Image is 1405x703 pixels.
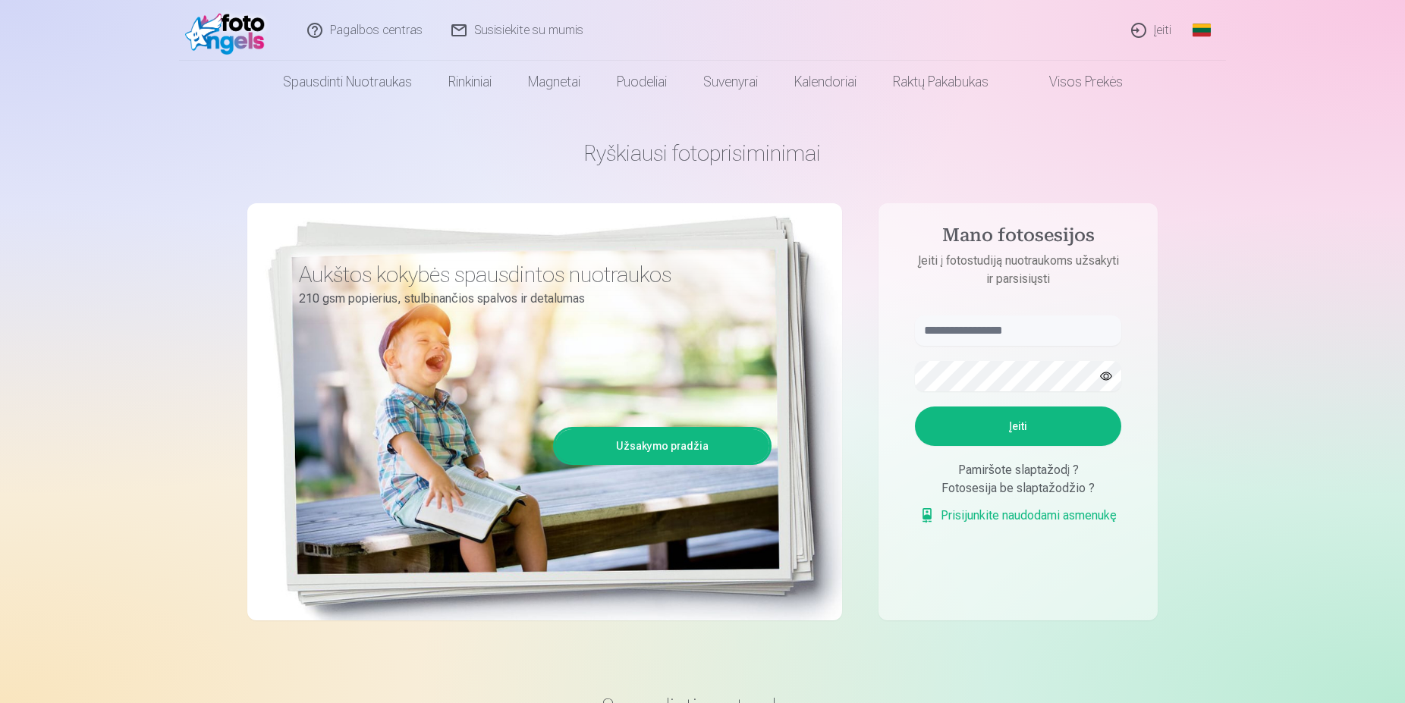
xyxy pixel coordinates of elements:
h3: Aukštos kokybės spausdintos nuotraukos [299,261,760,288]
h4: Mano fotosesijos [900,224,1136,252]
a: Magnetai [510,61,599,103]
p: 210 gsm popierius, stulbinančios spalvos ir detalumas [299,288,760,309]
a: Visos prekės [1007,61,1141,103]
div: Fotosesija be slaptažodžio ? [915,479,1121,497]
a: Kalendoriai [776,61,875,103]
a: Prisijunkite naudodami asmenukę [919,507,1117,525]
a: Spausdinti nuotraukas [265,61,430,103]
a: Raktų pakabukas [875,61,1007,103]
a: Suvenyrai [685,61,776,103]
h1: Ryškiausi fotoprisiminimai [247,140,1158,167]
a: Puodeliai [599,61,685,103]
img: /fa2 [185,6,272,55]
a: Užsakymo pradžia [555,429,769,463]
a: Rinkiniai [430,61,510,103]
div: Pamiršote slaptažodį ? [915,461,1121,479]
button: Įeiti [915,406,1121,446]
p: Įeiti į fotostudiją nuotraukoms užsakyti ir parsisiųsti [900,252,1136,288]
